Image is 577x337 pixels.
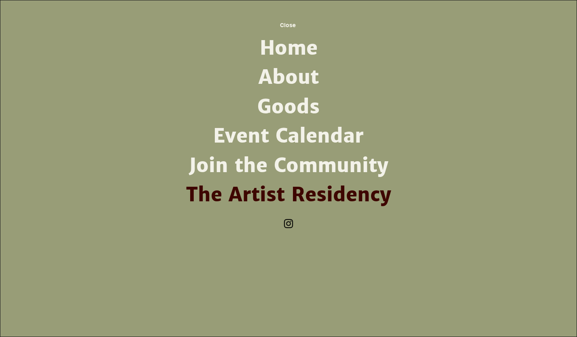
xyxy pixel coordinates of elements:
img: Instagram [282,218,295,230]
a: Join the Community [183,151,394,180]
a: Home [183,34,394,63]
a: The Artist Residency [183,180,394,209]
span: Close [280,22,296,28]
a: Goods [183,92,394,122]
nav: Site [183,34,394,209]
a: About [183,63,394,92]
a: Event Calendar [183,122,394,151]
button: Close [266,16,310,34]
ul: Social Bar [282,218,295,230]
